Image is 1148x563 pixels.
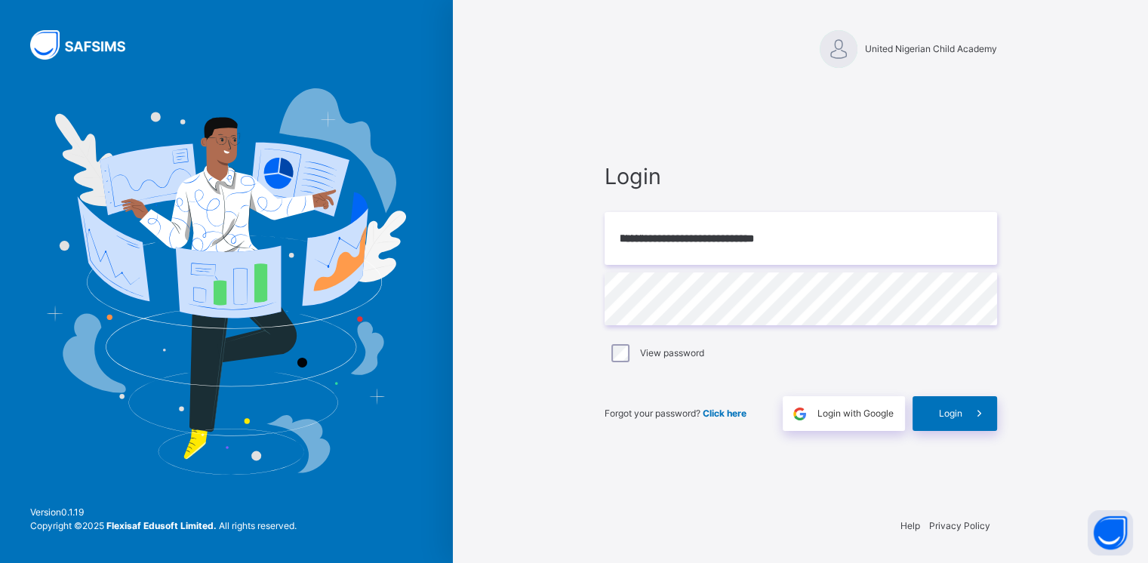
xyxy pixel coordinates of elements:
[791,405,808,423] img: google.396cfc9801f0270233282035f929180a.svg
[703,408,746,419] a: Click here
[605,160,997,192] span: Login
[30,30,143,60] img: SAFSIMS Logo
[939,407,962,420] span: Login
[106,520,217,531] strong: Flexisaf Edusoft Limited.
[605,408,746,419] span: Forgot your password?
[30,506,297,519] span: Version 0.1.19
[865,42,997,56] span: United Nigerian Child Academy
[929,520,990,531] a: Privacy Policy
[900,520,920,531] a: Help
[30,520,297,531] span: Copyright © 2025 All rights reserved.
[817,407,894,420] span: Login with Google
[1088,510,1133,555] button: Open asap
[640,346,704,360] label: View password
[47,88,406,475] img: Hero Image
